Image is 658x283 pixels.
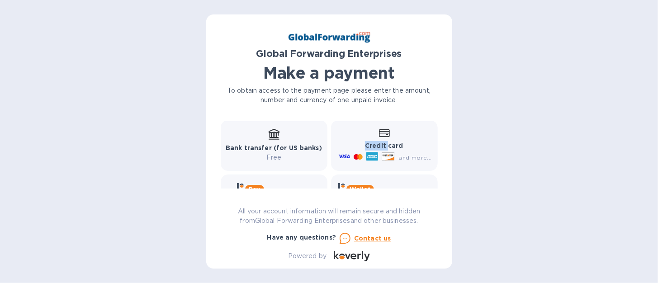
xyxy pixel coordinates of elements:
[226,144,322,151] b: Bank transfer (for US banks)
[256,48,402,59] b: Global Forwarding Enterprises
[221,63,438,82] h1: Make a payment
[354,235,391,242] u: Contact us
[226,153,322,162] p: Free
[365,142,403,149] b: Credit card
[221,207,438,226] p: All your account information will remain secure and hidden from Global Forwarding Enterprises and...
[249,186,260,193] b: Pay
[350,186,371,193] b: Wallet
[221,86,438,105] p: To obtain access to the payment page please enter the amount, number and currency of one unpaid i...
[288,251,327,261] p: Powered by
[398,154,431,161] span: and more...
[267,234,336,241] b: Have any questions?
